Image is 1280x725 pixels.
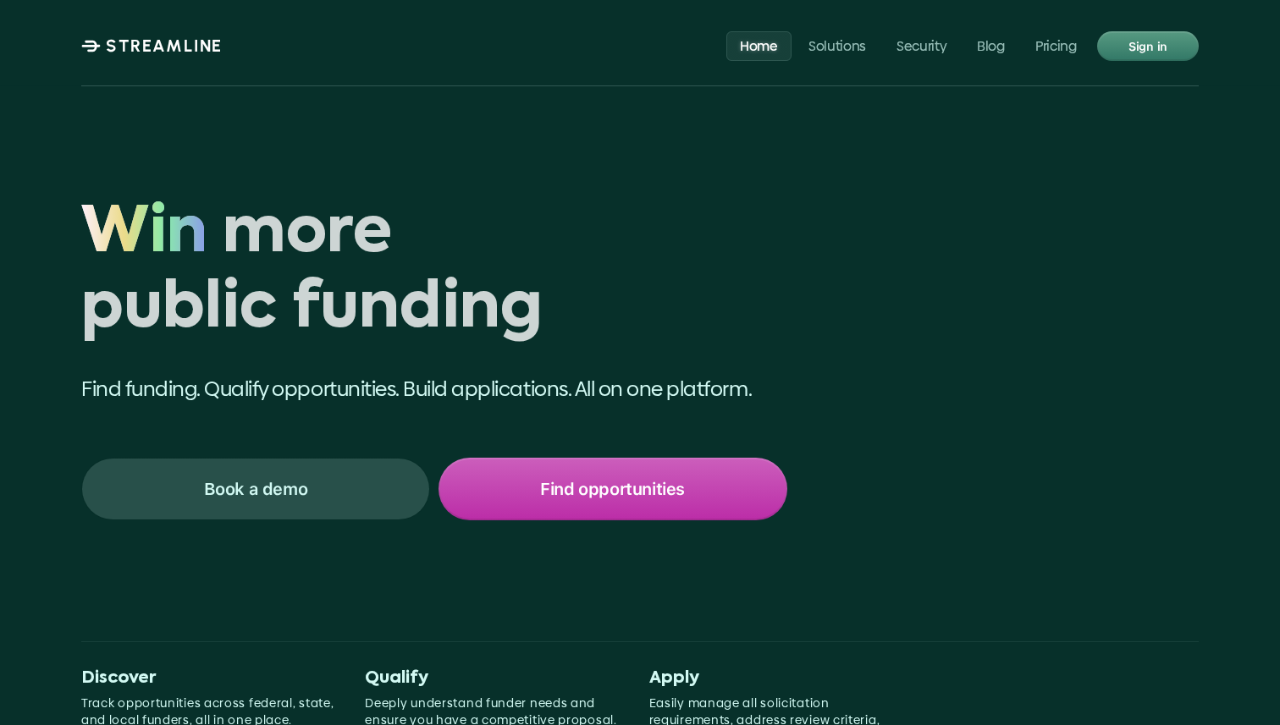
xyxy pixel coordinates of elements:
p: Find funding. Qualify opportunities. Build applications. All on one platform. [81,375,787,404]
p: Find opportunities [540,478,685,500]
p: Security [897,37,946,53]
p: Apply [649,668,906,689]
h1: Win more public funding [81,197,787,348]
p: Blog [978,37,1006,53]
a: Pricing [1022,30,1090,60]
a: Home [726,30,792,60]
p: Discover [81,668,338,689]
p: STREAMLINE [106,36,223,56]
p: Book a demo [204,478,308,500]
a: STREAMLINE [81,36,223,56]
p: Pricing [1035,37,1077,53]
p: Solutions [808,37,866,53]
a: Security [883,30,960,60]
a: Book a demo [81,458,430,520]
p: Qualify [365,668,621,689]
p: Sign in [1128,35,1167,57]
a: Find opportunities [439,458,787,520]
p: Home [740,37,778,53]
a: Sign in [1097,31,1199,61]
span: Win [81,197,207,272]
a: Blog [964,30,1019,60]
